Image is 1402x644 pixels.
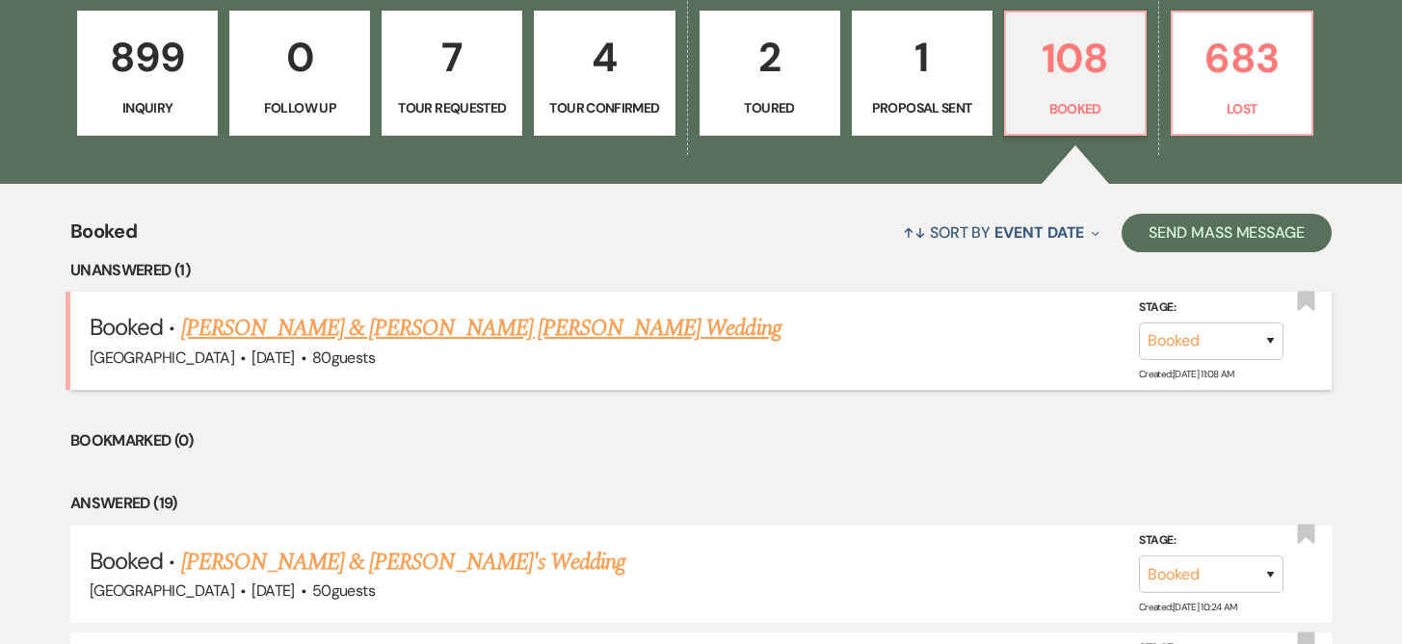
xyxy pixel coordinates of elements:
[90,25,205,90] p: 899
[864,25,980,90] p: 1
[1122,214,1332,252] button: Send Mass Message
[229,11,370,136] a: 0Follow Up
[1018,26,1133,90] p: 108
[534,11,675,136] a: 4Tour Confirmed
[90,580,234,601] span: [GEOGRAPHIC_DATA]
[70,217,137,258] span: Booked
[546,97,662,118] p: Tour Confirmed
[382,11,522,136] a: 7Tour Requested
[90,348,234,368] span: [GEOGRAPHIC_DATA]
[712,97,828,118] p: Toured
[1018,98,1133,119] p: Booked
[90,546,163,576] span: Booked
[181,545,626,580] a: [PERSON_NAME] & [PERSON_NAME]'s Wedding
[312,348,375,368] span: 80 guests
[70,491,1332,516] li: Answered (19)
[1139,601,1236,613] span: Created: [DATE] 10:24 AM
[903,222,926,243] span: ↑↓
[1004,11,1147,136] a: 108Booked
[251,348,294,368] span: [DATE]
[1139,530,1283,552] label: Stage:
[994,222,1084,243] span: Event Date
[1171,11,1313,136] a: 683Lost
[712,25,828,90] p: 2
[1139,297,1283,319] label: Stage:
[90,312,163,342] span: Booked
[1184,26,1300,90] p: 683
[181,311,781,346] a: [PERSON_NAME] & [PERSON_NAME] [PERSON_NAME] Wedding
[251,580,294,601] span: [DATE]
[1184,98,1300,119] p: Lost
[70,428,1332,453] li: Bookmarked (0)
[1139,368,1233,380] span: Created: [DATE] 11:08 AM
[394,25,510,90] p: 7
[312,580,375,601] span: 50 guests
[394,97,510,118] p: Tour Requested
[700,11,840,136] a: 2Toured
[90,97,205,118] p: Inquiry
[242,25,357,90] p: 0
[242,97,357,118] p: Follow Up
[546,25,662,90] p: 4
[864,97,980,118] p: Proposal Sent
[852,11,992,136] a: 1Proposal Sent
[70,258,1332,283] li: Unanswered (1)
[895,207,1107,258] button: Sort By Event Date
[77,11,218,136] a: 899Inquiry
